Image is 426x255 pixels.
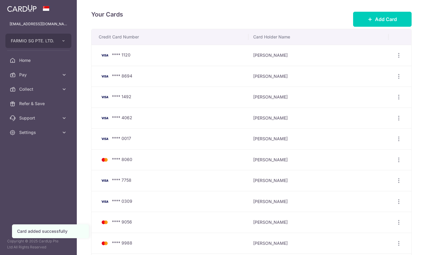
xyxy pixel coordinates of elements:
span: Refer & Save [19,101,59,107]
td: [PERSON_NAME] [248,170,388,191]
th: Credit Card Number [91,29,248,45]
h4: Your Cards [91,10,123,19]
span: Home [19,57,59,63]
td: [PERSON_NAME] [248,212,388,233]
th: Card Holder Name [248,29,388,45]
img: Bank Card [99,73,111,80]
img: Bank Card [99,177,111,184]
img: CardUp [7,5,37,12]
img: Bank Card [99,93,111,101]
span: Collect [19,86,59,92]
td: [PERSON_NAME] [248,233,388,254]
img: Bank Card [99,219,111,226]
button: FARMIO SG PTE. LTD. [5,34,71,48]
img: Bank Card [99,156,111,163]
span: Support [19,115,59,121]
img: Bank Card [99,114,111,122]
td: [PERSON_NAME] [248,149,388,170]
p: [EMAIL_ADDRESS][DOMAIN_NAME] [10,21,67,27]
td: [PERSON_NAME] [248,87,388,108]
span: Add Card [375,16,397,23]
span: FARMIO SG PTE. LTD. [11,38,55,44]
span: Pay [19,72,59,78]
img: Bank Card [99,198,111,205]
td: [PERSON_NAME] [248,128,388,149]
td: [PERSON_NAME] [248,191,388,212]
img: Bank Card [99,52,111,59]
img: Bank Card [99,240,111,247]
td: [PERSON_NAME] [248,66,388,87]
img: Bank Card [99,135,111,142]
span: Settings [19,129,59,135]
td: [PERSON_NAME] [248,45,388,66]
div: Card added successfully [17,228,84,234]
button: Add Card [353,12,412,27]
td: [PERSON_NAME] [248,108,388,129]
